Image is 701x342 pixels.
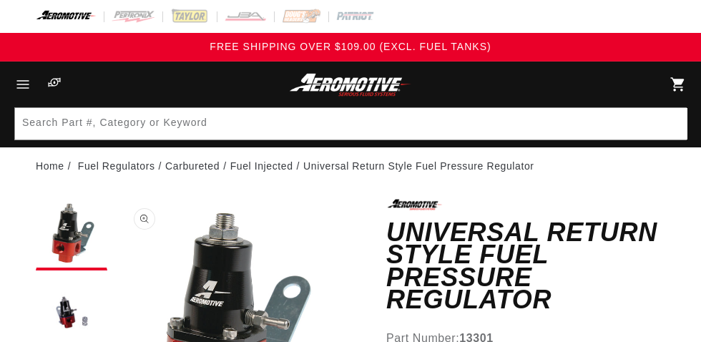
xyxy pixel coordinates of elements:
[36,199,107,270] button: Load image 1 in gallery view
[386,221,665,311] h1: Universal Return Style Fuel Pressure Regulator
[15,108,687,140] input: Search Part #, Category or Keyword
[655,108,686,140] button: Search Part #, Category or Keyword
[230,158,303,174] li: Fuel Injected
[303,158,534,174] li: Universal Return Style Fuel Pressure Regulator
[36,158,64,174] a: Home
[78,158,165,174] li: Fuel Regulators
[7,62,39,107] summary: Menu
[210,41,491,52] span: FREE SHIPPING OVER $109.00 (EXCL. FUEL TANKS)
[36,158,665,174] nav: breadcrumbs
[287,73,413,97] img: Aeromotive
[165,158,230,174] li: Carbureted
